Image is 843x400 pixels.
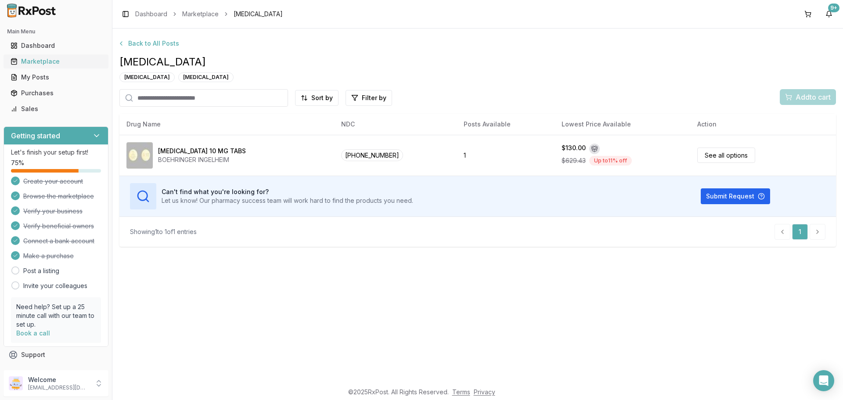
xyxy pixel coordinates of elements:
[119,36,836,51] a: Back to All Posts
[4,54,108,68] button: Marketplace
[452,388,470,396] a: Terms
[362,94,386,102] span: Filter by
[23,252,74,260] span: Make a purchase
[234,10,283,18] span: [MEDICAL_DATA]
[7,38,105,54] a: Dashboard
[28,384,89,391] p: [EMAIL_ADDRESS][DOMAIN_NAME]
[119,72,175,82] div: [MEDICAL_DATA]
[23,192,94,201] span: Browse the marketplace
[562,144,586,154] div: $130.00
[457,135,555,176] td: 1
[9,376,23,390] img: User avatar
[158,155,246,164] div: BOEHRINGER INGELHEIM
[7,69,105,85] a: My Posts
[112,36,184,51] button: Back to All Posts
[4,70,108,84] button: My Posts
[4,363,108,378] button: Feedback
[11,159,24,167] span: 75 %
[457,114,555,135] th: Posts Available
[23,177,83,186] span: Create your account
[690,114,836,135] th: Action
[697,148,755,163] a: See all options
[11,105,101,113] div: Sales
[4,347,108,363] button: Support
[119,114,334,135] th: Drug Name
[589,156,632,166] div: Up to 11 % off
[555,114,690,135] th: Lowest Price Available
[11,130,60,141] h3: Getting started
[828,4,839,12] div: 9+
[4,102,108,116] button: Sales
[311,94,333,102] span: Sort by
[7,85,105,101] a: Purchases
[474,388,495,396] a: Privacy
[135,10,167,18] a: Dashboard
[126,142,153,169] img: Jardiance 10 MG TABS
[295,90,339,106] button: Sort by
[7,54,105,69] a: Marketplace
[23,207,83,216] span: Verify your business
[11,73,101,82] div: My Posts
[334,114,456,135] th: NDC
[11,57,101,66] div: Marketplace
[775,224,825,240] nav: pagination
[4,39,108,53] button: Dashboard
[822,7,836,21] button: 9+
[23,222,94,231] span: Verify beneficial owners
[16,303,96,329] p: Need help? Set up a 25 minute call with our team to set up.
[7,101,105,117] a: Sales
[21,366,51,375] span: Feedback
[23,267,59,275] a: Post a listing
[4,4,60,18] img: RxPost Logo
[7,28,105,35] h2: Main Menu
[341,149,403,161] span: [PHONE_NUMBER]
[162,187,413,196] h3: Can't find what you're looking for?
[28,375,89,384] p: Welcome
[4,86,108,100] button: Purchases
[813,370,834,391] div: Open Intercom Messenger
[701,188,770,204] button: Submit Request
[130,227,197,236] div: Showing 1 to 1 of 1 entries
[135,10,283,18] nav: breadcrumb
[23,281,87,290] a: Invite your colleagues
[11,148,101,157] p: Let's finish your setup first!
[16,329,50,337] a: Book a call
[346,90,392,106] button: Filter by
[182,10,219,18] a: Marketplace
[11,89,101,97] div: Purchases
[23,237,94,245] span: Connect a bank account
[178,72,234,82] div: [MEDICAL_DATA]
[562,156,586,165] span: $629.43
[158,147,246,155] div: [MEDICAL_DATA] 10 MG TABS
[11,41,101,50] div: Dashboard
[162,196,413,205] p: Let us know! Our pharmacy success team will work hard to find the products you need.
[119,55,836,69] span: [MEDICAL_DATA]
[792,224,808,240] a: 1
